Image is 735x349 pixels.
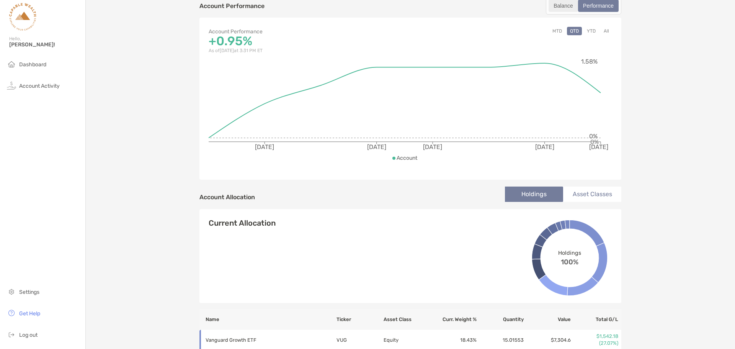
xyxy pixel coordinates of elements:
[19,83,60,89] span: Account Activity
[7,59,16,69] img: household icon
[9,41,81,48] span: [PERSON_NAME]!
[19,61,46,68] span: Dashboard
[199,309,336,330] th: Name
[549,0,577,11] div: Balance
[19,310,40,317] span: Get Help
[423,143,442,151] tspan: [DATE]
[477,309,524,330] th: Quantity
[572,340,618,347] p: (27.07%)
[563,187,621,202] li: Asset Classes
[383,309,430,330] th: Asset Class
[558,249,581,256] span: Holdings
[209,27,410,36] p: Account Performance
[206,335,313,345] p: Vanguard Growth ETF
[7,330,16,339] img: logout icon
[19,332,38,338] span: Log out
[561,256,578,266] span: 100%
[572,333,618,340] p: $1,542.18
[579,0,618,11] div: Performance
[199,193,255,201] h4: Account Allocation
[524,309,571,330] th: Value
[505,187,563,202] li: Holdings
[589,143,608,151] tspan: [DATE]
[549,27,565,35] button: MTD
[430,309,477,330] th: Curr. Weight %
[567,27,582,35] button: QTD
[7,308,16,318] img: get-help icon
[209,36,410,46] p: +0.95%
[601,27,612,35] button: All
[535,143,554,151] tspan: [DATE]
[7,81,16,90] img: activity icon
[397,153,417,163] p: Account
[336,309,383,330] th: Ticker
[589,133,598,140] tspan: 0%
[584,27,599,35] button: YTD
[7,287,16,296] img: settings icon
[581,58,598,65] tspan: 1.58%
[199,1,265,11] p: Account Performance
[367,143,386,151] tspan: [DATE]
[19,289,39,295] span: Settings
[571,309,621,330] th: Total G/L
[209,46,410,56] p: As of [DATE] at 3:31 PM ET
[209,218,276,228] h4: Current Allocation
[9,3,36,31] img: Zoe Logo
[255,143,274,151] tspan: [DATE]
[590,138,599,146] tspan: 0%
